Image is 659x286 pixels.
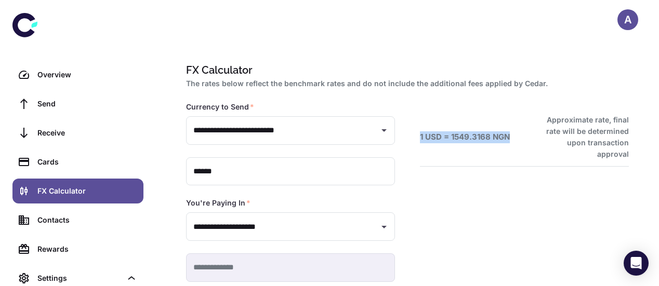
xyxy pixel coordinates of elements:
a: Overview [12,62,143,87]
button: Open [377,220,391,234]
label: Currency to Send [186,102,254,112]
div: Rewards [37,243,137,255]
a: Receive [12,120,143,145]
a: Send [12,91,143,116]
button: Open [377,123,391,138]
a: Cards [12,149,143,174]
h6: Approximate rate, final rate will be determined upon transaction approval [535,114,629,160]
a: Contacts [12,208,143,233]
a: FX Calculator [12,179,143,203]
div: Contacts [37,214,137,226]
div: Send [37,98,137,110]
div: Settings [37,273,122,284]
a: Rewards [12,237,143,262]
div: FX Calculator [37,185,137,197]
h6: 1 USD = 1549.3168 NGN [420,131,510,143]
label: You're Paying In [186,198,251,208]
div: Cards [37,156,137,168]
div: Receive [37,127,137,139]
div: Open Intercom Messenger [624,251,649,276]
h1: FX Calculator [186,62,625,78]
div: Overview [37,69,137,80]
button: A [617,9,638,30]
